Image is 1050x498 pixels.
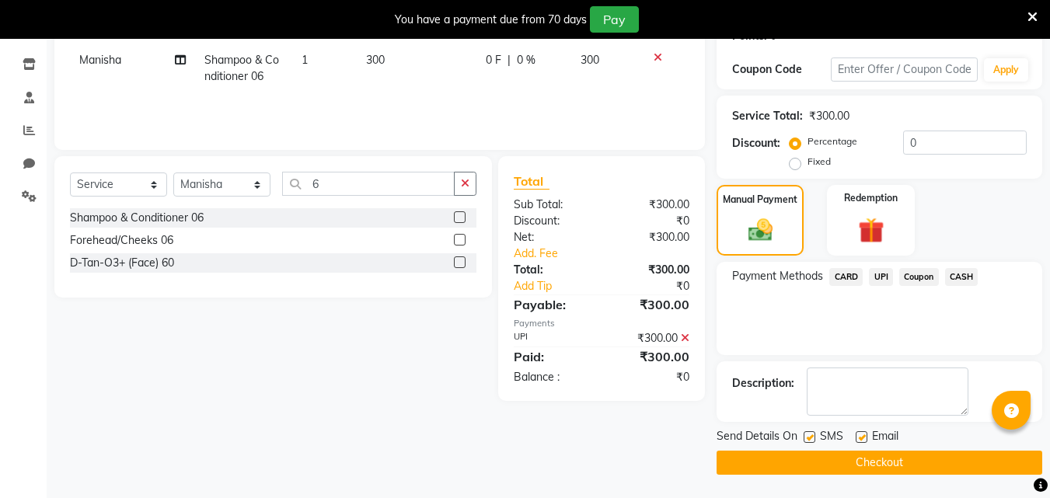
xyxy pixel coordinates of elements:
div: ₹300.00 [602,347,701,366]
span: | [508,52,511,68]
label: Redemption [844,191,898,205]
span: Email [872,428,898,448]
div: ₹300.00 [809,108,849,124]
span: UPI [869,268,893,286]
div: ₹0 [619,278,702,294]
div: ₹300.00 [602,330,701,347]
span: CARD [829,268,863,286]
div: Forehead/Cheeks 06 [70,232,173,249]
button: Apply [984,58,1028,82]
div: Total: [502,262,602,278]
button: Pay [590,6,639,33]
div: Description: [732,375,794,392]
div: Net: [502,229,602,246]
div: Balance : [502,369,602,385]
div: Paid: [502,347,602,366]
span: Manisha [79,53,121,67]
input: Enter Offer / Coupon Code [831,57,978,82]
span: 0 % [517,52,535,68]
div: ₹0 [602,213,701,229]
label: Percentage [808,134,857,148]
span: CASH [945,268,978,286]
div: ₹300.00 [602,229,701,246]
div: You have a payment due from 70 days [395,12,587,28]
span: Send Details On [717,428,797,448]
span: 0 F [486,52,501,68]
label: Manual Payment [723,193,797,207]
div: Discount: [502,213,602,229]
div: UPI [502,330,602,347]
div: Sub Total: [502,197,602,213]
img: _gift.svg [850,214,892,246]
div: Service Total: [732,108,803,124]
div: Shampoo & Conditioner 06 [70,210,204,226]
span: Payment Methods [732,268,823,284]
div: ₹300.00 [602,197,701,213]
a: Add. Fee [502,246,701,262]
div: D-Tan-O3+ (Face) 60 [70,255,174,271]
span: 1 [302,53,308,67]
div: Payable: [502,295,602,314]
div: ₹300.00 [602,262,701,278]
span: 300 [581,53,599,67]
div: Payments [514,317,689,330]
span: Coupon [899,268,939,286]
button: Checkout [717,451,1042,475]
input: Search or Scan [282,172,455,196]
img: _cash.svg [741,216,780,244]
span: SMS [820,428,843,448]
span: Total [514,173,549,190]
div: Discount: [732,135,780,151]
a: Add Tip [502,278,618,294]
div: ₹300.00 [602,295,701,314]
span: Shampoo & Conditioner 06 [204,53,279,83]
label: Fixed [808,155,831,169]
span: 300 [366,53,385,67]
div: Coupon Code [732,61,830,78]
div: ₹0 [602,369,701,385]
